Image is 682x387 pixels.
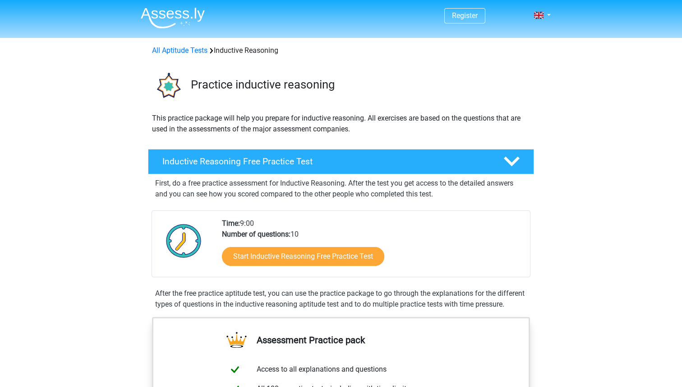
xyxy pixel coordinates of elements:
a: Register [452,11,478,20]
h3: Practice inductive reasoning [191,78,527,92]
div: After the free practice aptitude test, you can use the practice package to go through the explana... [152,288,530,310]
b: Number of questions: [222,230,290,238]
p: This practice package will help you prepare for inductive reasoning. All exercises are based on t... [152,113,530,135]
div: Inductive Reasoning [148,45,534,56]
img: Assessly [141,7,205,28]
a: Start Inductive Reasoning Free Practice Test [222,247,384,266]
img: Clock [161,218,207,263]
a: All Aptitude Tests [152,46,207,55]
b: Time: [222,219,240,228]
a: Inductive Reasoning Free Practice Test [144,149,538,174]
img: inductive reasoning [148,67,187,105]
h4: Inductive Reasoning Free Practice Test [162,156,489,167]
p: First, do a free practice assessment for Inductive Reasoning. After the test you get access to th... [155,178,527,200]
div: 9:00 10 [215,218,530,277]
